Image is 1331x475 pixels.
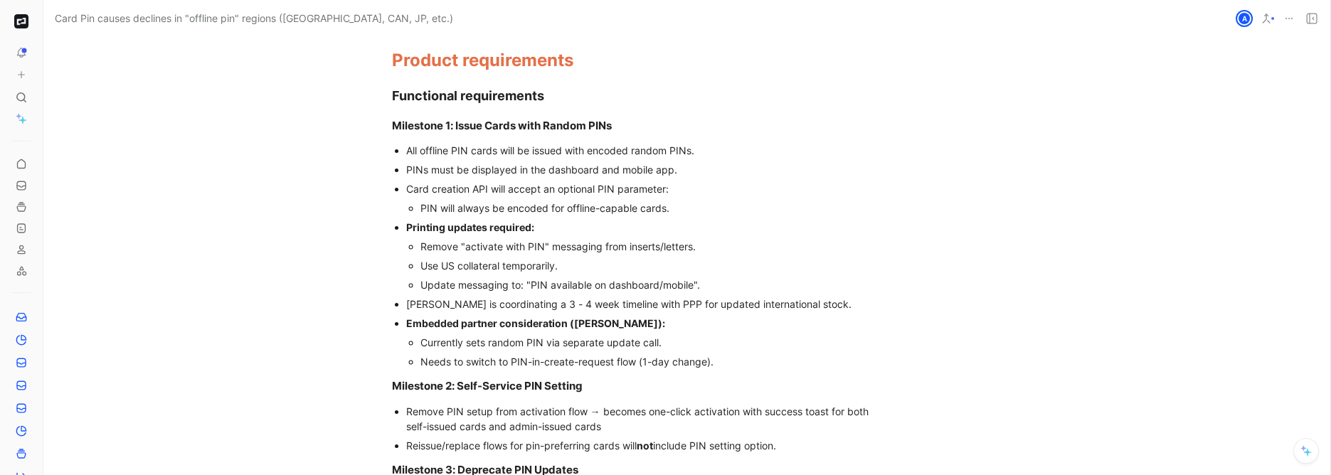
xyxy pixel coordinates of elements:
[420,354,884,369] div: Needs to switch to PIN-in-create-request flow (1-day change).
[392,379,583,393] strong: Milestone 2: Self-Service PIN Setting
[406,297,884,311] div: [PERSON_NAME] is coordinating a 3 - 4 week timeline with PPP for updated international stock.
[420,335,884,350] div: Currently sets random PIN via separate update call.
[420,201,884,215] div: PIN will always be encoded for offline-capable cards.
[392,119,612,132] strong: Milestone 1: Issue Cards with Random PINs
[420,277,884,292] div: Update messaging to: "PIN available on dashboard/mobile".
[420,258,884,273] div: Use US collateral temporarily.
[14,14,28,28] img: Brex
[392,50,573,70] span: Product requirements
[420,239,884,254] div: Remove "activate with PIN" messaging from inserts/letters.
[406,221,534,233] strong: Printing updates required:
[1237,11,1251,26] div: A
[11,11,31,31] button: Brex
[55,10,453,27] span: Card Pin causes declines in "offline pin" regions ([GEOGRAPHIC_DATA], CAN, JP, etc.)
[406,143,884,158] div: All offline PIN cards will be issued with encoded random PINs.
[406,404,884,434] div: Remove PIN setup from activation flow → becomes one-click activation with success toast for both ...
[406,162,884,177] div: PINs must be displayed in the dashboard and mobile app.
[392,88,544,103] span: Functional requirements
[637,439,653,452] strong: not
[406,317,665,329] strong: Embedded partner consideration ([PERSON_NAME]):
[406,438,884,453] div: Reissue/replace flows for pin-preferring cards will include PIN setting option.
[406,181,884,196] div: Card creation API will accept an optional PIN parameter:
